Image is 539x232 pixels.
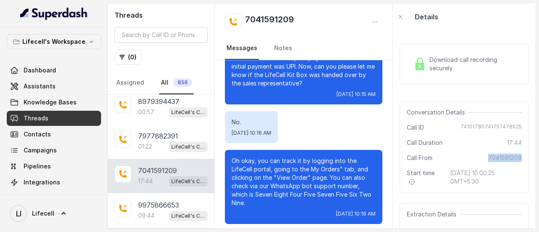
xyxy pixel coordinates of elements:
a: Assigned [115,72,146,94]
p: Details [415,12,438,22]
p: 00:57 [138,108,154,116]
text: LI [16,209,21,218]
button: Lifecell's Workspace [7,34,101,49]
span: Conversation Details [407,108,468,117]
a: Pipelines [7,159,101,174]
p: 01:22 [138,142,152,151]
span: 7041591209 [488,154,522,162]
span: [DATE] 10:16 AM [336,211,376,217]
img: Lock Icon [414,58,426,70]
nav: Tabs [115,72,208,94]
p: Lifecell's Workspace [22,37,85,47]
span: Dashboard [24,66,56,75]
a: Campaigns [7,143,101,158]
span: Call ID [407,123,424,132]
span: [DATE] 10:16 AM [232,130,271,136]
a: Integrations [7,175,101,190]
a: Lifecell [7,202,101,225]
p: No. [232,118,271,126]
span: Contacts [24,130,51,139]
span: Pipelines [24,162,51,171]
a: Assistants [7,79,101,94]
h2: Threads [115,10,208,20]
p: 09:44 [138,211,155,220]
h2: 7041591209 [245,13,294,30]
p: Oh okay, you can track it by logging into the LifeCell portal, going to the My Orders" tab, and c... [232,157,376,207]
a: Contacts [7,127,101,142]
span: 17:44 [507,139,522,147]
p: 17:44 [138,177,153,185]
span: 856 [173,78,192,87]
span: Campaigns [24,146,57,155]
span: Call Duration [407,139,443,147]
span: Integrations [24,178,60,187]
img: light.svg [20,7,88,20]
span: Knowledge Bases [24,98,77,107]
span: Extraction Details [407,210,460,219]
span: API Settings [24,194,60,203]
span: 74101780741757478625 [461,123,522,132]
span: Threads [24,114,48,123]
a: Threads [7,111,101,126]
span: Download call recording securely [430,56,518,72]
span: Assistants [24,82,56,91]
p: LifeCell's Call Assistant [171,108,205,117]
button: (0) [115,50,141,65]
p: LifeCell's Call Assistant [171,177,205,186]
a: All856 [159,72,194,94]
span: Call From [407,154,432,162]
nav: Tabs [225,37,382,60]
span: [DATE] 10:00:25 GMT+5:30 [450,169,522,186]
p: 8979394437 [138,96,179,107]
a: Knowledge Bases [7,95,101,110]
a: Dashboard [7,63,101,78]
p: LifeCell's Call Assistant [171,143,205,151]
p: 7977882391 [138,131,178,141]
p: 7041591209 [138,165,177,176]
a: API Settings [7,191,101,206]
a: Messages [225,37,259,60]
a: Notes [272,37,294,60]
p: 9975866653 [138,200,179,210]
span: [DATE] 10:15 AM [336,91,376,98]
p: Got it. Just to confirm, the payment mode for the initial payment was UPI. Now, can you please le... [232,54,376,88]
span: Start time [407,169,443,186]
input: Search by Call ID or Phone Number [115,27,208,43]
span: Lifecell [32,209,54,218]
p: LifeCell's Call Assistant [171,212,205,220]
